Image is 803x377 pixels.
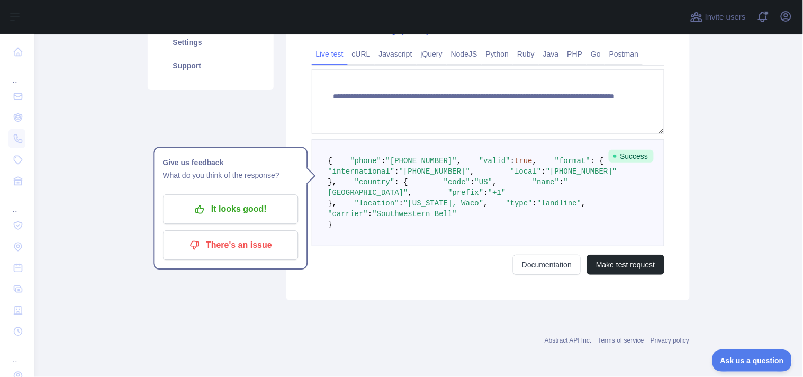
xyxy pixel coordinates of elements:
[163,231,298,261] button: There's an issue
[328,210,368,218] span: "carrier"
[537,199,581,208] span: "landline"
[688,8,748,25] button: Invite users
[484,199,488,208] span: ,
[447,46,482,62] a: NodeJS
[8,64,25,85] div: ...
[348,46,375,62] a: cURL
[563,46,587,62] a: PHP
[510,157,515,165] span: :
[312,46,348,62] a: Live test
[484,188,488,197] span: :
[160,31,261,54] a: Settings
[403,199,483,208] span: "[US_STATE], Waco"
[605,46,643,62] a: Postman
[581,199,585,208] span: ,
[488,188,506,197] span: "+1"
[609,150,654,163] span: Success
[587,255,664,275] button: Make test request
[160,54,261,77] a: Support
[373,210,457,218] span: "Southwestern Bell"
[8,193,25,214] div: ...
[328,178,337,186] span: },
[8,343,25,364] div: ...
[705,11,746,23] span: Invite users
[475,178,493,186] span: "US"
[555,157,590,165] span: "format"
[479,157,510,165] span: "valid"
[163,169,298,182] p: What do you think of the response?
[328,157,332,165] span: {
[510,167,542,176] span: "local"
[515,157,533,165] span: true
[417,46,447,62] a: jQuery
[513,46,539,62] a: Ruby
[355,199,399,208] span: "location"
[355,178,395,186] span: "country"
[328,220,332,229] span: }
[457,157,461,165] span: ,
[513,255,581,275] a: Documentation
[546,167,617,176] span: "[PHONE_NUMBER]"
[470,167,474,176] span: ,
[587,46,605,62] a: Go
[170,237,290,255] p: There's an issue
[539,46,563,62] a: Java
[444,178,470,186] span: "code"
[482,46,513,62] a: Python
[328,167,395,176] span: "international"
[375,46,417,62] a: Javascript
[470,178,474,186] span: :
[651,337,689,344] a: Privacy policy
[598,337,644,344] a: Terms of service
[545,337,592,344] a: Abstract API Inc.
[533,157,537,165] span: ,
[328,199,337,208] span: },
[170,201,290,219] p: It looks good!
[408,188,412,197] span: ,
[559,178,563,186] span: :
[448,188,483,197] span: "prefix"
[506,199,533,208] span: "type"
[399,167,470,176] span: "[PHONE_NUMBER]"
[712,349,792,372] iframe: Toggle Customer Support
[163,157,298,169] h1: Give us feedback
[590,157,603,165] span: : {
[399,199,403,208] span: :
[163,195,298,225] button: It looks good!
[542,167,546,176] span: :
[368,210,372,218] span: :
[395,167,399,176] span: :
[533,178,559,186] span: "name"
[533,199,537,208] span: :
[492,178,497,186] span: ,
[386,157,457,165] span: "[PHONE_NUMBER]"
[350,157,382,165] span: "phone"
[381,157,385,165] span: :
[395,178,408,186] span: : {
